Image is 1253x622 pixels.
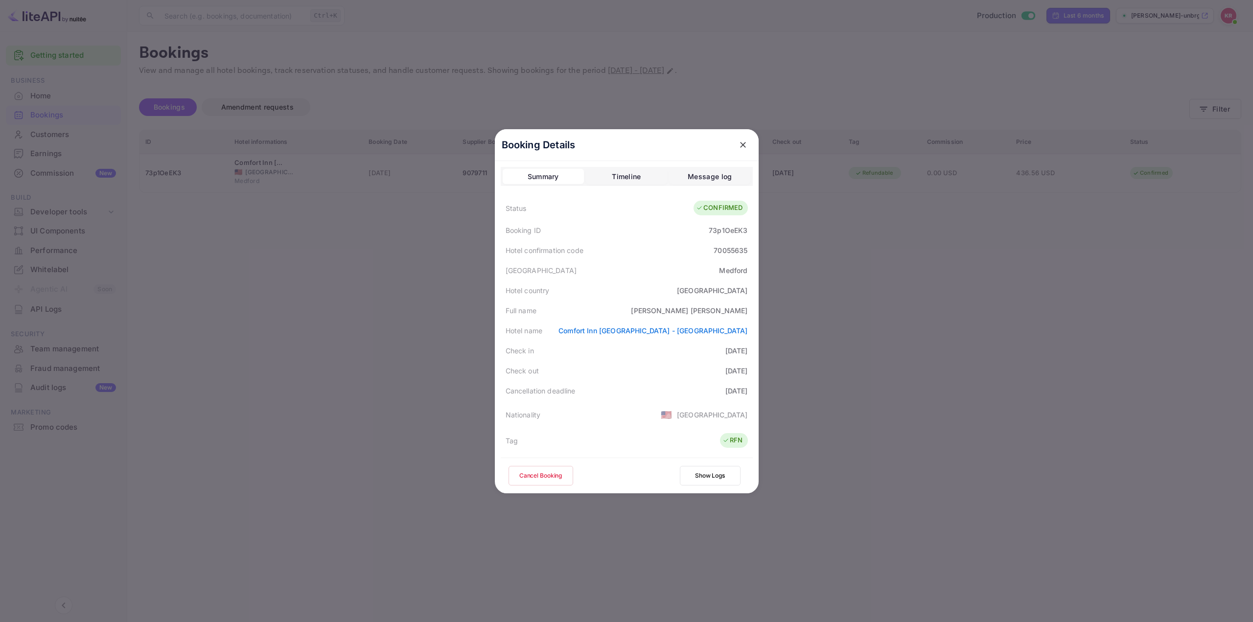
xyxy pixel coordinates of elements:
div: CONFIRMED [696,203,743,213]
p: Booking Details [502,138,576,152]
button: Timeline [586,169,667,184]
div: [GEOGRAPHIC_DATA] [677,285,748,296]
div: Summary [528,171,559,183]
div: [DATE] [725,346,748,356]
div: Medford [719,265,747,276]
div: [GEOGRAPHIC_DATA] [506,265,577,276]
button: Message log [669,169,750,184]
div: Check in [506,346,534,356]
button: close [734,136,752,154]
div: Tag [506,436,518,446]
div: Message log [688,171,732,183]
div: Timeline [612,171,641,183]
div: Check out [506,366,539,376]
div: [PERSON_NAME] [PERSON_NAME] [631,305,747,316]
div: 73p1OeEK3 [709,225,747,235]
button: Summary [503,169,584,184]
div: 70055635 [714,245,747,255]
div: Hotel confirmation code [506,245,583,255]
span: United States [661,406,672,423]
div: RFN [722,436,743,445]
div: Cancellation deadline [506,386,576,396]
div: Hotel country [506,285,550,296]
div: [DATE] [725,366,748,376]
div: Hotel name [506,325,543,336]
button: Show Logs [680,466,741,485]
div: Nationality [506,410,541,420]
div: Booking ID [506,225,541,235]
a: Comfort Inn [GEOGRAPHIC_DATA] - [GEOGRAPHIC_DATA] [558,326,747,335]
div: Full name [506,305,536,316]
div: [DATE] [725,386,748,396]
button: Cancel Booking [509,466,573,485]
div: Status [506,203,527,213]
div: [GEOGRAPHIC_DATA] [677,410,748,420]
